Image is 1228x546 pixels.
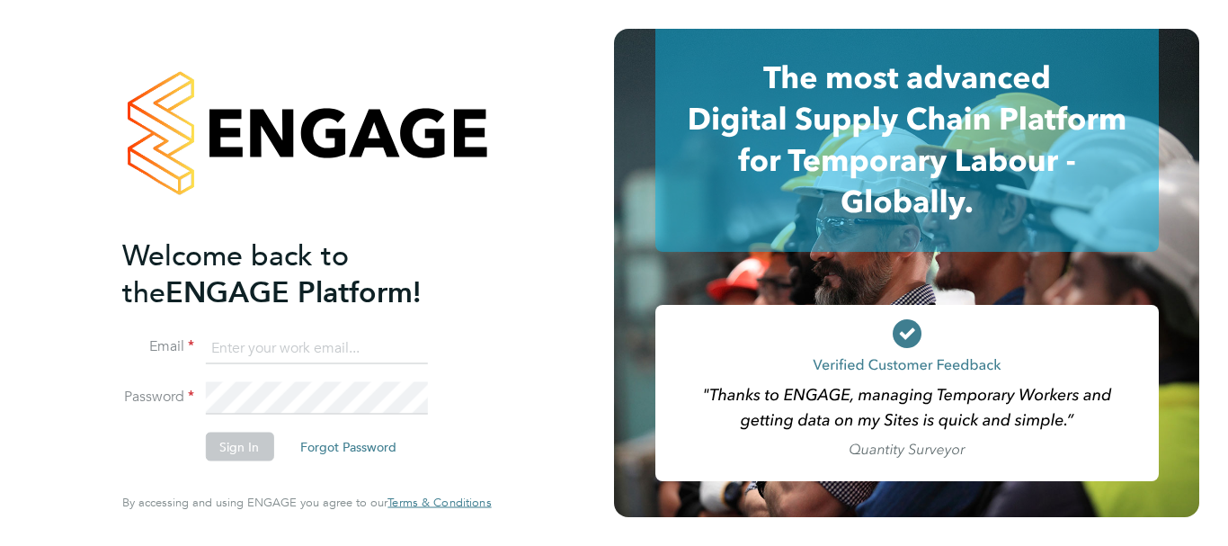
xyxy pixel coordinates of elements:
[122,337,194,356] label: Email
[205,332,427,364] input: Enter your work email...
[286,433,411,461] button: Forgot Password
[205,433,273,461] button: Sign In
[387,496,491,510] a: Terms & Conditions
[122,237,473,310] h2: ENGAGE Platform!
[122,388,194,407] label: Password
[122,495,491,510] span: By accessing and using ENGAGE you agree to our
[122,237,349,309] span: Welcome back to the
